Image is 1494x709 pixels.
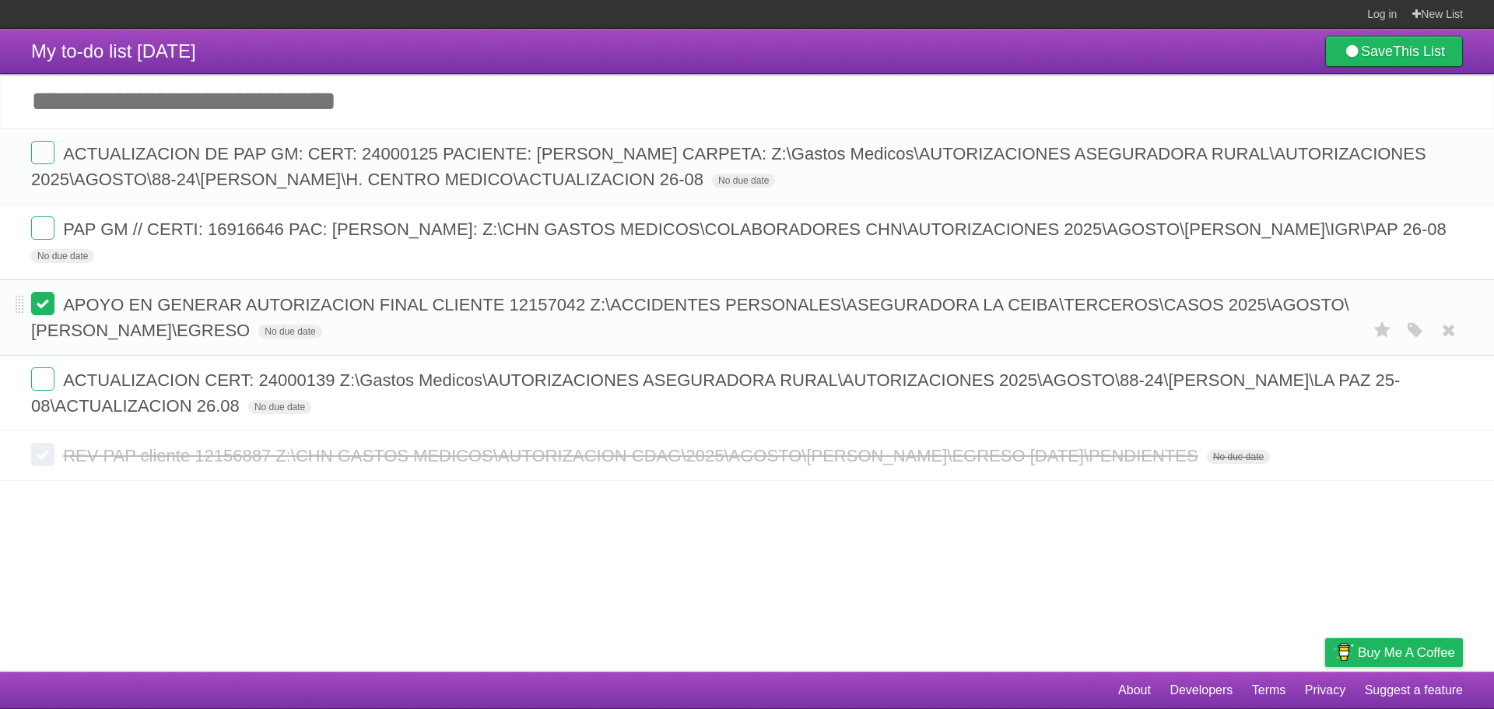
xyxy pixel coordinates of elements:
[31,292,54,315] label: Done
[1365,676,1463,705] a: Suggest a feature
[1252,676,1286,705] a: Terms
[1333,639,1354,665] img: Buy me a coffee
[31,40,196,61] span: My to-do list [DATE]
[1358,639,1455,666] span: Buy me a coffee
[1368,318,1398,343] label: Star task
[1325,36,1463,67] a: SaveThis List
[31,367,54,391] label: Done
[31,443,54,466] label: Done
[712,174,775,188] span: No due date
[31,141,54,164] label: Done
[1325,638,1463,667] a: Buy me a coffee
[1118,676,1151,705] a: About
[1393,44,1445,59] b: This List
[31,216,54,240] label: Done
[31,295,1349,340] span: APOYO EN GENERAR AUTORIZACION FINAL CLIENTE 12157042 Z:\ACCIDENTES PERSONALES\ASEGURADORA LA CEIB...
[31,144,1426,189] span: ACTUALIZACION DE PAP GM: CERT: 24000125 PACIENTE: [PERSON_NAME] CARPETA: Z:\Gastos Medicos\AUTORI...
[1207,450,1270,464] span: No due date
[63,219,1450,239] span: PAP GM // CERTI: 16916646 PAC: [PERSON_NAME]: Z:\CHN GASTOS MEDICOS\COLABORADORES CHN\AUTORIZACIO...
[258,325,321,339] span: No due date
[1305,676,1345,705] a: Privacy
[63,446,1202,465] span: REV PAP cliente 12156887 Z:\CHN GASTOS MEDICOS\AUTORIZACION CDAG\2025\AGOSTO\[PERSON_NAME]\EGRESO...
[248,400,311,414] span: No due date
[31,370,1400,416] span: ACTUALIZACION CERT: 24000139 Z:\Gastos Medicos\AUTORIZACIONES ASEGURADORA RURAL\AUTORIZACIONES 20...
[31,249,94,263] span: No due date
[1170,676,1233,705] a: Developers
